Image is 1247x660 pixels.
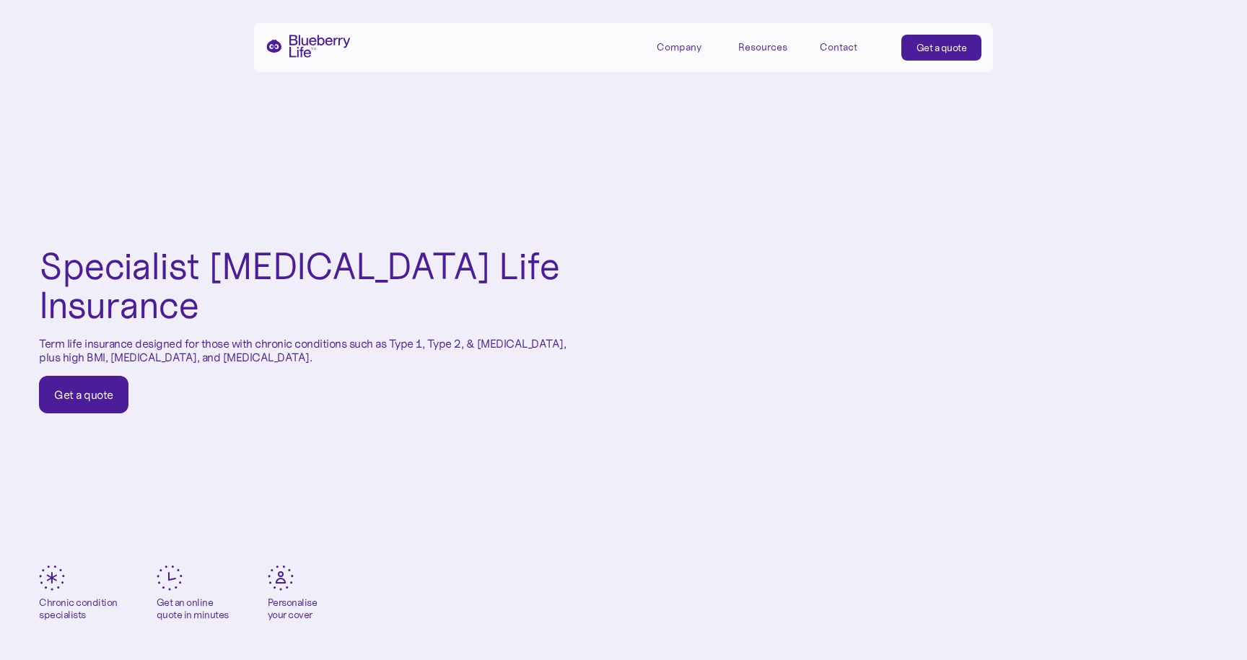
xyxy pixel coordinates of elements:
p: Term life insurance designed for those with chronic conditions such as Type 1, Type 2, & [MEDICAL... [39,337,585,364]
div: Get a quote [916,40,967,55]
h1: Specialist [MEDICAL_DATA] Life Insurance [39,247,585,325]
div: Get a quote [54,387,113,402]
a: Get a quote [39,376,128,413]
a: home [266,35,351,58]
div: Company [657,35,722,58]
div: Company [657,41,701,53]
div: Contact [820,41,857,53]
div: Chronic condition specialists [39,597,118,621]
a: Contact [820,35,885,58]
div: Get an online quote in minutes [157,597,229,621]
div: Personalise your cover [268,597,318,621]
div: Resources [738,41,787,53]
a: Get a quote [901,35,982,61]
div: Resources [738,35,803,58]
